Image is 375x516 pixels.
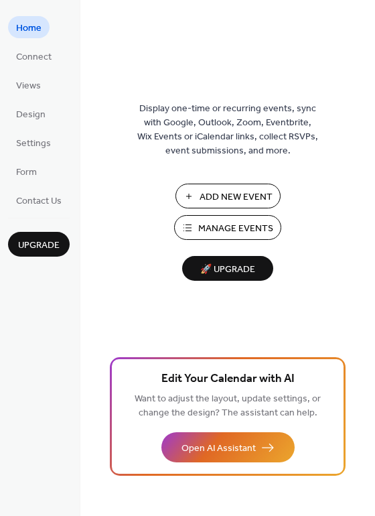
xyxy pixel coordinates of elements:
[135,390,321,422] span: Want to adjust the layout, update settings, or change the design? The assistant can help.
[8,16,50,38] a: Home
[181,442,256,456] span: Open AI Assistant
[16,194,62,208] span: Contact Us
[8,45,60,67] a: Connect
[175,184,281,208] button: Add New Event
[8,131,59,153] a: Settings
[16,108,46,122] span: Design
[161,370,295,389] span: Edit Your Calendar with AI
[8,189,70,211] a: Contact Us
[190,261,265,279] span: 🚀 Upgrade
[8,103,54,125] a: Design
[16,50,52,64] span: Connect
[198,222,273,236] span: Manage Events
[8,160,45,182] a: Form
[200,190,273,204] span: Add New Event
[174,215,281,240] button: Manage Events
[18,239,60,253] span: Upgrade
[161,432,295,462] button: Open AI Assistant
[8,74,49,96] a: Views
[8,232,70,257] button: Upgrade
[16,79,41,93] span: Views
[16,21,42,36] span: Home
[182,256,273,281] button: 🚀 Upgrade
[16,137,51,151] span: Settings
[137,102,318,158] span: Display one-time or recurring events, sync with Google, Outlook, Zoom, Eventbrite, Wix Events or ...
[16,166,37,180] span: Form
